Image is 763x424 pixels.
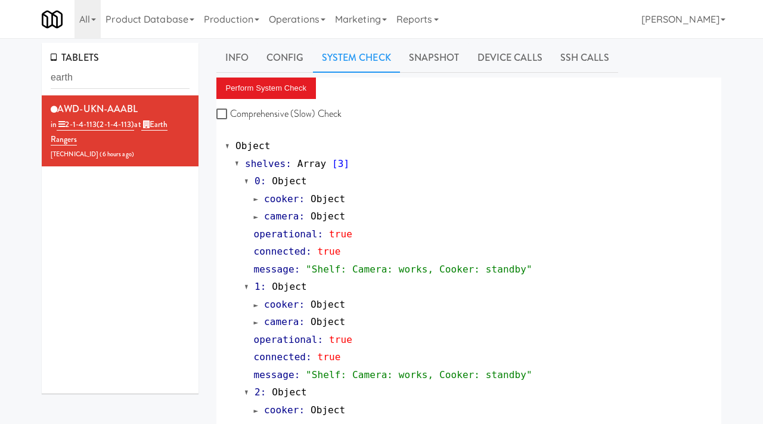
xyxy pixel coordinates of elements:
[299,211,305,222] span: :
[318,228,324,240] span: :
[299,404,305,416] span: :
[306,246,312,257] span: :
[311,404,345,416] span: Object
[264,193,299,205] span: cooker
[311,211,345,222] span: Object
[245,158,286,169] span: shelves
[255,281,260,292] span: 1
[299,316,305,327] span: :
[306,264,532,275] span: "Shelf: Camera: works, Cooker: standby"
[260,386,266,398] span: :
[51,67,190,89] input: Search tablets
[264,404,299,416] span: cooker
[216,110,230,119] input: Comprehensive (Slow) Check
[254,264,294,275] span: message
[329,228,352,240] span: true
[299,299,305,310] span: :
[297,158,327,169] span: Array
[264,299,299,310] span: cooker
[57,102,138,116] span: AWD-UKN-AAABL
[254,246,306,257] span: connected
[97,119,134,130] span: (2-1-4-113)
[255,386,260,398] span: 2
[551,43,618,73] a: SSH Calls
[255,175,260,187] span: 0
[313,43,400,73] a: System Check
[400,43,469,73] a: Snapshot
[306,351,312,363] span: :
[254,228,318,240] span: operational
[344,158,350,169] span: ]
[57,119,134,131] a: 2-1-4-113(2-1-4-113)
[329,334,352,345] span: true
[216,105,342,123] label: Comprehensive (Slow) Check
[235,140,270,151] span: Object
[264,316,299,327] span: camera
[260,175,266,187] span: :
[51,119,168,146] a: Earth Rangers
[264,211,299,222] span: camera
[294,264,300,275] span: :
[42,9,63,30] img: Micromart
[311,299,345,310] span: Object
[260,281,266,292] span: :
[51,150,134,159] span: [TECHNICAL_ID] ( )
[254,351,306,363] span: connected
[332,158,338,169] span: [
[338,158,344,169] span: 3
[294,369,300,380] span: :
[51,51,99,64] span: TABLETS
[318,246,341,257] span: true
[311,193,345,205] span: Object
[311,316,345,327] span: Object
[272,175,306,187] span: Object
[254,369,294,380] span: message
[103,150,132,159] span: 6 hours ago
[299,193,305,205] span: :
[216,78,317,99] button: Perform System Check
[42,95,198,166] li: AWD-UKN-AAABLin 2-1-4-113(2-1-4-113)at Earth Rangers[TECHNICAL_ID] (6 hours ago)
[469,43,551,73] a: Device Calls
[51,119,168,145] span: at
[318,334,324,345] span: :
[216,43,258,73] a: Info
[258,43,313,73] a: Config
[306,369,532,380] span: "Shelf: Camera: works, Cooker: standby"
[272,281,306,292] span: Object
[272,386,306,398] span: Object
[254,334,318,345] span: operational
[51,119,134,130] span: in
[286,158,291,169] span: :
[318,351,341,363] span: true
